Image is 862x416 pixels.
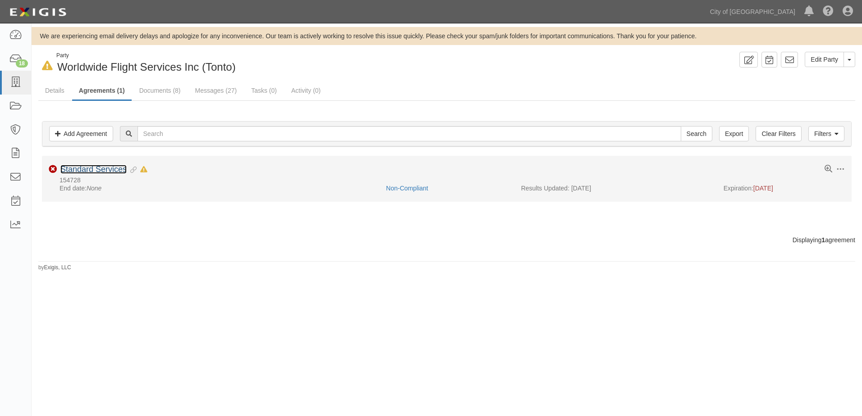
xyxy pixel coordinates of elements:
a: Standard Services [60,165,127,174]
a: City of [GEOGRAPHIC_DATA] [706,3,800,21]
div: Standard Services [60,165,147,175]
a: Details [38,81,71,99]
div: Results Updated: [DATE] [521,184,710,193]
a: Exigis, LLC [44,264,71,271]
a: Clear Filters [756,126,801,141]
a: View results summary [825,165,832,173]
input: Search [138,126,681,141]
div: Expiration: [724,184,845,193]
div: Displaying agreement [32,235,862,244]
a: Export [719,126,749,141]
a: Agreements (1) [72,81,132,101]
img: logo-5460c22ac91f19d4615b14bd174203de0afe785f0fc80cf4dbbc73dc1793850b.png [7,4,69,20]
i: Evidence Linked [127,167,137,173]
i: Help Center - Complianz [823,6,834,17]
i: In Default since 04/21/2025 [42,61,53,71]
a: Add Agreement [49,126,113,141]
a: Documents (8) [133,81,188,99]
a: Non-Compliant [386,185,428,192]
i: Non-Compliant [49,165,57,173]
a: Tasks (0) [244,81,284,99]
a: Filters [808,126,844,141]
div: Party [56,52,236,59]
a: Messages (27) [188,81,244,99]
div: 18 [16,59,28,68]
div: 154728 [49,176,845,184]
div: We are experiencing email delivery delays and apologize for any inconvenience. Our team is active... [32,32,862,41]
span: [DATE] [753,185,773,192]
input: Search [681,126,712,141]
a: Edit Party [805,52,844,67]
i: In Default as of 04/21/2025 [140,167,147,173]
small: by [38,264,71,271]
a: Activity (0) [284,81,327,99]
div: End date: [49,184,379,193]
b: 1 [821,236,825,244]
div: Worldwide Flight Services Inc (Tonto) [38,52,440,75]
span: Worldwide Flight Services Inc (Tonto) [57,61,236,73]
em: None [87,185,101,192]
